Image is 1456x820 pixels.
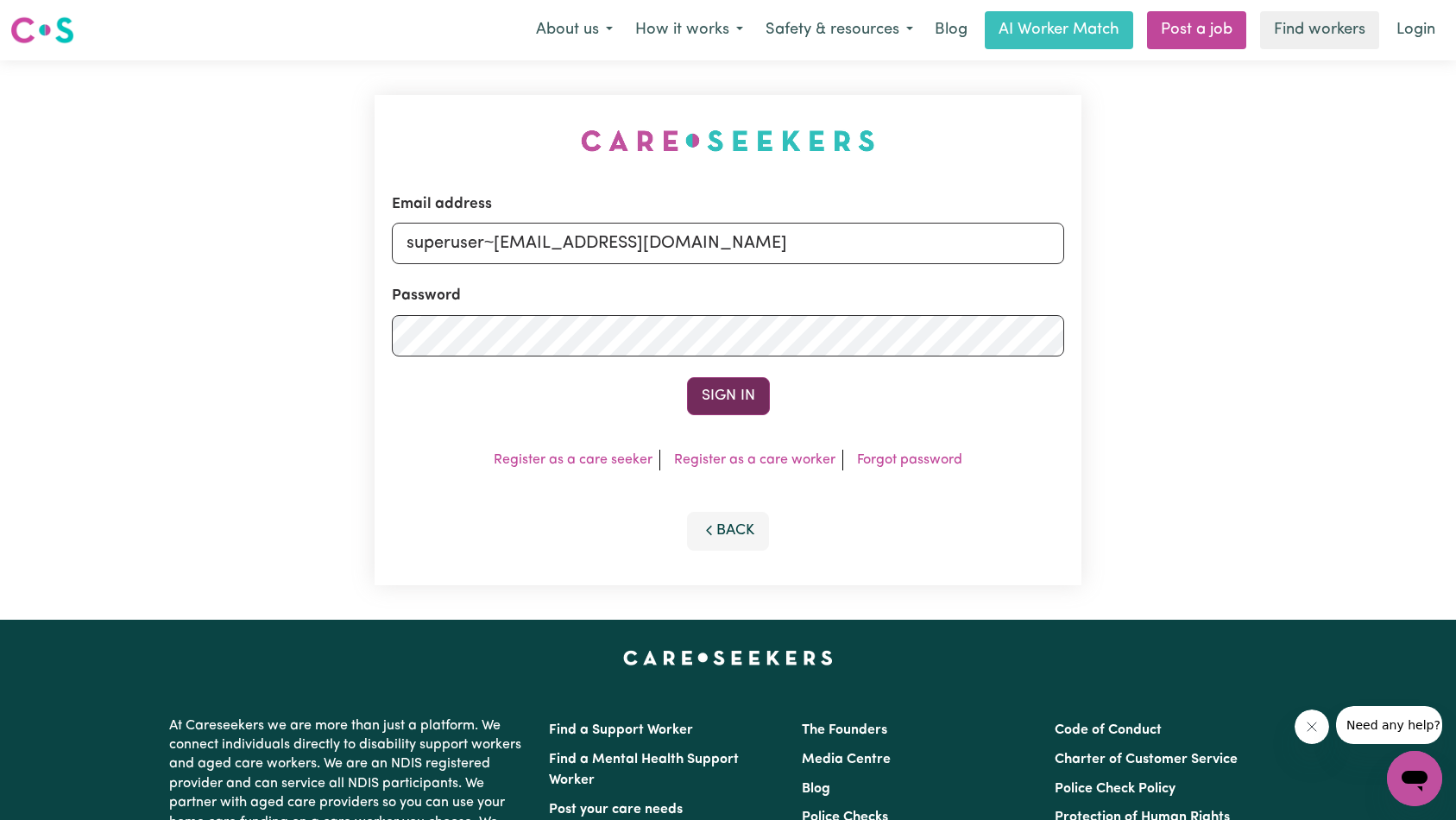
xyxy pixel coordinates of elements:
a: Forgot password [857,453,962,467]
a: Register as a care seeker [494,453,652,467]
iframe: Close message [1295,710,1329,744]
input: Email address [392,223,1065,264]
a: Register as a care worker [674,453,835,467]
button: About us [525,12,624,48]
iframe: Message from company [1336,706,1442,744]
button: Safety & resources [754,12,924,48]
a: Code of Conduct [1055,723,1162,737]
a: Media Centre [802,753,891,766]
a: Charter of Customer Service [1055,753,1238,766]
a: The Founders [802,723,887,737]
a: Blog [924,11,978,49]
a: Police Check Policy [1055,782,1176,796]
a: Careseekers home page [623,651,833,665]
a: Find a Support Worker [549,723,693,737]
a: Post a job [1147,11,1246,49]
a: AI Worker Match [985,11,1133,49]
iframe: Button to launch messaging window [1387,751,1442,806]
a: Blog [802,782,830,796]
label: Password [392,285,461,307]
a: Find workers [1260,11,1379,49]
button: Back [687,512,770,550]
a: Post your care needs [549,803,683,817]
button: Sign In [687,377,770,415]
label: Email address [392,193,492,216]
img: Careseekers logo [10,15,74,46]
a: Careseekers logo [10,10,74,50]
a: Login [1386,11,1446,49]
a: Find a Mental Health Support Worker [549,753,739,787]
button: How it works [624,12,754,48]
